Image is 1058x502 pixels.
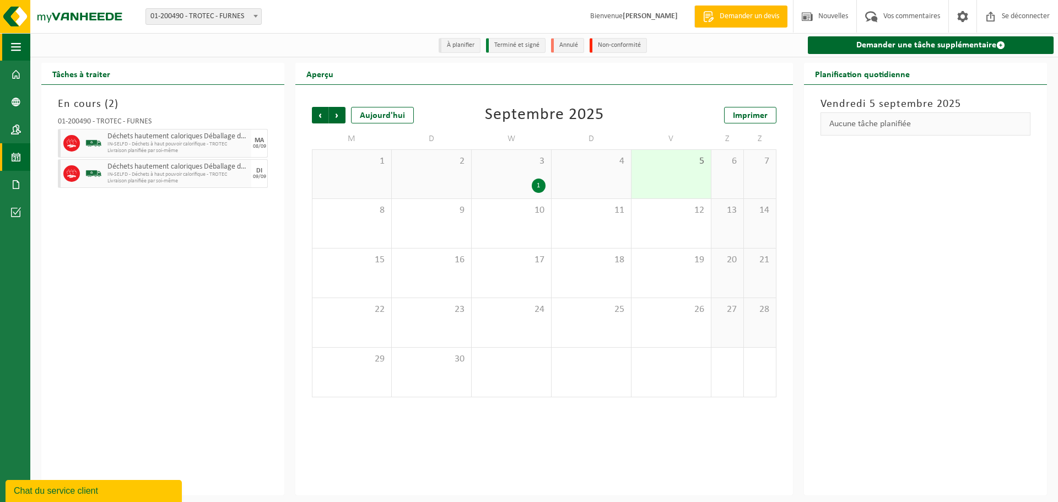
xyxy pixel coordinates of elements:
font: 17 [535,255,544,265]
font: 7 [764,156,769,166]
font: 01-200490 - TROTEC - FURNES [150,12,244,20]
font: 23 [455,304,465,315]
font: D [589,135,595,144]
font: Se déconnecter [1002,12,1050,20]
font: ) [115,99,118,110]
a: Imprimer [724,107,776,123]
font: Aucune tâche planifiée [829,120,911,128]
a: Demander un devis [694,6,787,28]
font: M [348,135,356,144]
font: 01-200490 - TROTEC - FURNES [58,117,152,126]
font: Demander une tâche supplémentaire [856,41,996,50]
font: 26 [694,304,704,315]
font: 14 [759,205,769,215]
font: En cours ( [58,99,109,110]
font: 1 [537,182,540,189]
span: 01-200490 - TROTEC - FURNES [145,8,262,25]
font: 10 [535,205,544,215]
font: 22 [375,304,385,315]
font: Imprimer [733,111,768,120]
font: 12 [694,205,704,215]
font: V [668,135,674,144]
font: 18 [614,255,624,265]
font: 24 [535,304,544,315]
font: 16 [455,255,465,265]
font: Livraison planifiée par soi-même [107,148,178,154]
font: IN-SELFD - Déchets à haut pouvoir calorifique - TROTEC [107,171,227,177]
font: 6 [732,156,737,166]
font: 08/09 [253,143,266,149]
font: Déchets hautement caloriques Déballage des emballages alimentaires (CR) [107,132,339,141]
img: BL-SO-LV [85,135,102,152]
font: Vos commentaires [883,12,940,20]
font: Tâches à traiter [52,71,110,79]
font: Z [758,135,762,144]
font: IN-SELFD - Déchets à haut pouvoir calorifique - TROTEC [107,141,227,147]
font: MA [255,137,264,144]
font: [PERSON_NAME] [623,12,678,20]
font: Planification quotidienne [815,71,910,79]
font: 29 [375,354,385,364]
font: Vendredi 5 septembre 2025 [821,99,961,110]
font: 21 [759,255,769,265]
font: Aperçu [306,71,333,79]
font: 1 [380,156,385,166]
font: 20 [727,255,737,265]
font: À planifier [447,42,474,48]
font: 19 [694,255,704,265]
img: BL-SO-LV [85,165,102,182]
font: Bienvenue [590,12,623,20]
font: 27 [727,304,737,315]
font: 25 [614,304,624,315]
font: 2 [109,99,115,110]
font: Nouvelles [818,12,848,20]
font: Demander un devis [720,12,779,20]
font: Livraison planifiée par soi-même [107,178,178,184]
iframe: widget de discussion [6,478,184,502]
span: 01-200490 - TROTEC - FURNES [146,9,261,24]
font: Terminé et signé [494,42,539,48]
font: D [429,135,435,144]
font: 2 [460,156,465,166]
font: Annulé [559,42,578,48]
font: Non-conformité [598,42,641,48]
font: Septembre 2025 [485,106,604,123]
font: 09/09 [253,174,266,180]
font: 9 [460,205,465,215]
font: 3 [539,156,544,166]
font: 28 [759,304,769,315]
font: 11 [614,205,624,215]
font: 13 [727,205,737,215]
font: Aujourd'hui [360,111,405,120]
font: 8 [380,205,385,215]
font: 4 [619,156,624,166]
font: Déchets hautement caloriques Déballage des emballages alimentaires (CR) [107,163,339,171]
font: W [508,135,516,144]
font: 30 [455,354,465,364]
font: Z [725,135,730,144]
font: 5 [699,156,704,166]
font: DI [256,168,262,174]
a: Demander une tâche supplémentaire [808,36,1054,54]
font: 15 [375,255,385,265]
